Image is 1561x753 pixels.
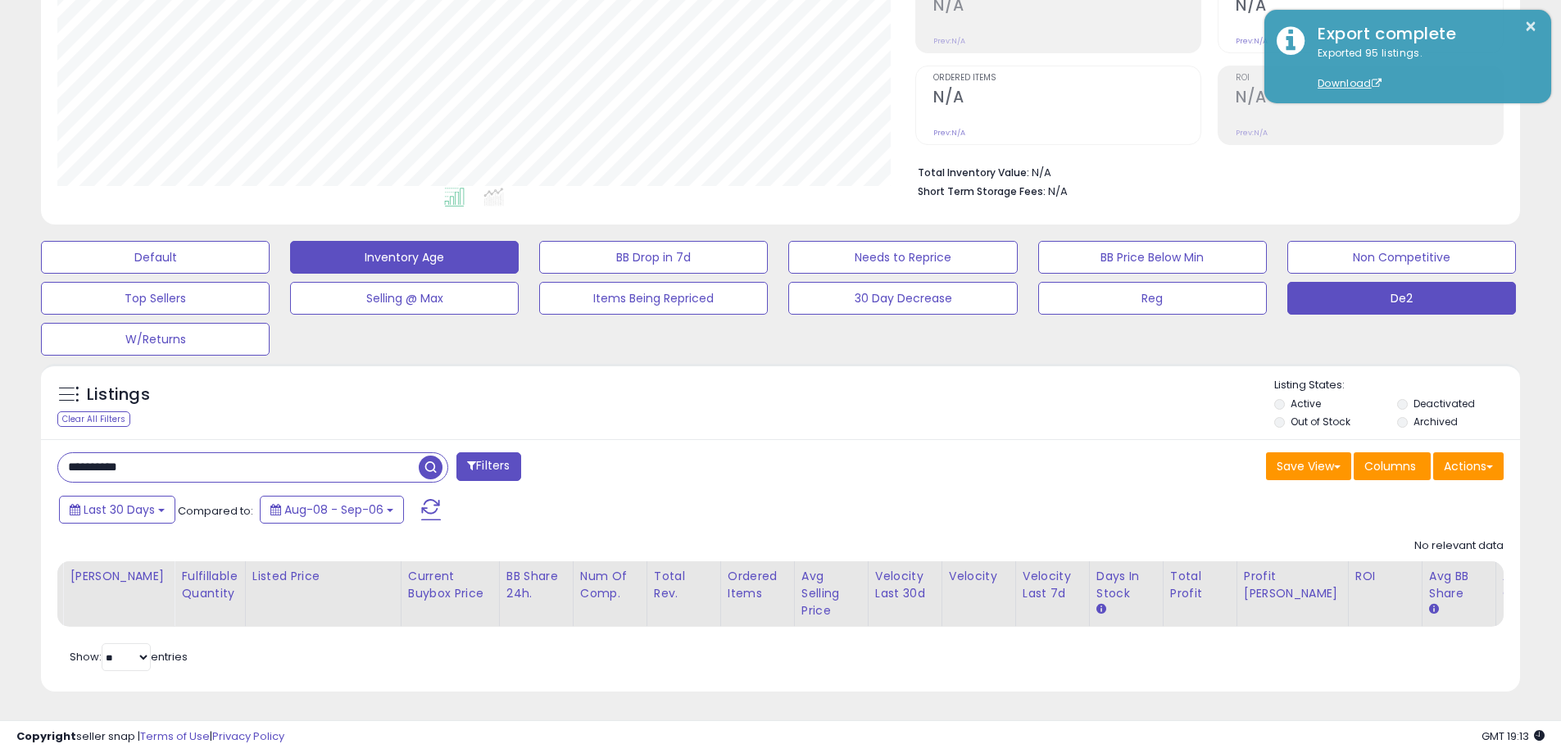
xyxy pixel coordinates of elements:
div: Num of Comp. [580,568,640,602]
div: Current Buybox Price [408,568,492,602]
div: Exported 95 listings. [1305,46,1539,92]
button: × [1524,16,1537,37]
div: [PERSON_NAME] [70,568,167,585]
h2: N/A [933,88,1200,110]
div: seller snap | | [16,729,284,745]
button: Actions [1433,452,1504,480]
div: Velocity [949,568,1009,585]
div: ROI [1355,568,1415,585]
div: No relevant data [1414,538,1504,554]
span: Columns [1364,458,1416,474]
div: Fulfillable Quantity [181,568,238,602]
b: Total Inventory Value: [918,166,1029,179]
div: BB Share 24h. [506,568,566,602]
button: De2 [1287,282,1516,315]
div: Clear All Filters [57,411,130,427]
small: Prev: N/A [933,36,965,46]
div: Avg Selling Price [801,568,861,619]
label: Deactivated [1414,397,1475,411]
div: Velocity Last 7d [1023,568,1082,602]
p: Listing States: [1274,378,1520,393]
a: Terms of Use [140,728,210,744]
label: Out of Stock [1291,415,1350,429]
button: Top Sellers [41,282,270,315]
div: Velocity Last 30d [875,568,935,602]
div: Total Profit [1170,568,1230,602]
span: Aug-08 - Sep-06 [284,501,383,518]
button: Aug-08 - Sep-06 [260,496,404,524]
button: BB Drop in 7d [539,241,768,274]
div: Export complete [1305,22,1539,46]
button: BB Price Below Min [1038,241,1267,274]
button: Non Competitive [1287,241,1516,274]
label: Active [1291,397,1321,411]
span: Last 30 Days [84,501,155,518]
small: Prev: N/A [1236,36,1268,46]
h2: N/A [1236,88,1503,110]
small: Days In Stock. [1096,602,1106,617]
button: Save View [1266,452,1351,480]
div: Total Rev. [654,568,714,602]
label: Archived [1414,415,1458,429]
small: Avg BB Share. [1429,602,1439,617]
li: N/A [918,161,1491,181]
button: W/Returns [41,323,270,356]
span: ROI [1236,74,1503,83]
button: 30 Day Decrease [788,282,1017,315]
a: Download [1318,76,1382,90]
span: Show: entries [70,649,188,665]
span: N/A [1048,184,1068,199]
button: Needs to Reprice [788,241,1017,274]
small: Prev: N/A [1236,128,1268,138]
button: Columns [1354,452,1431,480]
div: Ordered Items [728,568,787,602]
button: Items Being Repriced [539,282,768,315]
button: Reg [1038,282,1267,315]
button: Filters [456,452,520,481]
button: Selling @ Max [290,282,519,315]
span: 2025-10-7 19:13 GMT [1482,728,1545,744]
b: Short Term Storage Fees: [918,184,1046,198]
div: Listed Price [252,568,394,585]
a: Privacy Policy [212,728,284,744]
small: Prev: N/A [933,128,965,138]
h5: Listings [87,383,150,406]
span: Ordered Items [933,74,1200,83]
div: Profit [PERSON_NAME] [1244,568,1341,602]
span: Compared to: [178,503,253,519]
div: Avg BB Share [1429,568,1489,602]
div: Days In Stock [1096,568,1156,602]
button: Inventory Age [290,241,519,274]
button: Default [41,241,270,274]
strong: Copyright [16,728,76,744]
button: Last 30 Days [59,496,175,524]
